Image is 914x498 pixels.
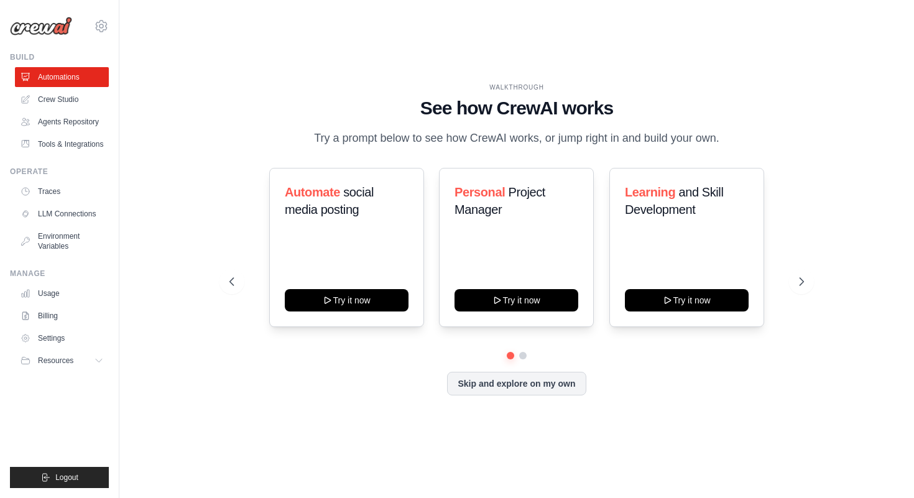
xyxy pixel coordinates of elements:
a: Crew Studio [15,90,109,109]
button: Try it now [625,289,749,311]
button: Skip and explore on my own [447,372,586,395]
a: Tools & Integrations [15,134,109,154]
div: Manage [10,269,109,279]
span: Resources [38,356,73,366]
div: Operate [10,167,109,177]
span: Project Manager [455,185,545,216]
a: Automations [15,67,109,87]
a: Environment Variables [15,226,109,256]
div: Build [10,52,109,62]
span: Automate [285,185,340,199]
button: Resources [15,351,109,371]
button: Logout [10,467,109,488]
span: Learning [625,185,675,199]
a: LLM Connections [15,204,109,224]
a: Traces [15,182,109,201]
a: Settings [15,328,109,348]
div: WALKTHROUGH [229,83,803,92]
span: Personal [455,185,505,199]
h1: See how CrewAI works [229,97,803,119]
a: Agents Repository [15,112,109,132]
p: Try a prompt below to see how CrewAI works, or jump right in and build your own. [308,129,726,147]
span: and Skill Development [625,185,723,216]
span: Logout [55,473,78,482]
a: Usage [15,284,109,303]
button: Try it now [285,289,409,311]
img: Logo [10,17,72,35]
span: social media posting [285,185,374,216]
a: Billing [15,306,109,326]
button: Try it now [455,289,578,311]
